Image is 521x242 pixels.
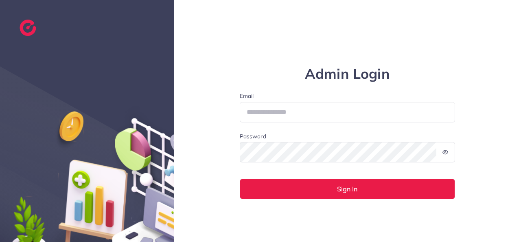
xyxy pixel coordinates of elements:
[337,186,357,192] span: Sign In
[240,132,266,140] label: Password
[240,66,455,82] h1: Admin Login
[240,179,455,199] button: Sign In
[240,92,455,100] label: Email
[20,20,36,36] img: logo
